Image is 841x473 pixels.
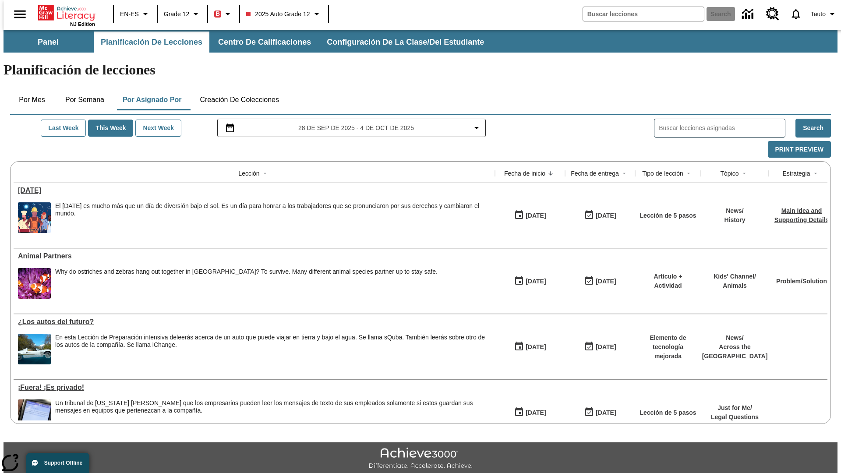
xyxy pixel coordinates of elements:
[58,89,111,110] button: Por semana
[41,120,86,137] button: Last Week
[55,334,485,348] testabrev: leerás acerca de un auto que puede viajar en tierra y bajo el agua. Se llama sQuba. También leerá...
[795,119,831,138] button: Search
[640,211,696,220] p: Lección de 5 pasos
[545,168,556,179] button: Sort
[581,273,619,289] button: 06/30/26: Último día en que podrá accederse la lección
[18,318,491,326] div: ¿Los autos del futuro?
[18,252,491,260] a: Animal Partners, Lessons
[221,123,482,133] button: Seleccione el intervalo de fechas opción del menú
[596,342,616,353] div: [DATE]
[711,413,759,422] p: Legal Questions
[720,169,739,178] div: Tópico
[526,407,546,418] div: [DATE]
[511,207,549,224] button: 07/23/25: Primer día en que estuvo disponible la lección
[724,206,745,215] p: News /
[55,334,491,364] div: En esta Lección de Preparación intensiva de leerás acerca de un auto que puede viajar en tierra y...
[724,215,745,225] p: History
[596,210,616,221] div: [DATE]
[164,10,189,19] span: Grade 12
[18,384,491,392] div: ¡Fuera! ¡Es privado!
[471,123,482,133] svg: Collapse Date Range Filter
[581,404,619,421] button: 04/20/26: Último día en que podrá accederse la lección
[260,168,270,179] button: Sort
[782,169,810,178] div: Estrategia
[55,202,491,217] div: El [DATE] es mucho más que un día de diversión bajo el sol. Es un día para honrar a los trabajado...
[511,273,549,289] button: 07/07/25: Primer día en que estuvo disponible la lección
[4,32,92,53] button: Panel
[640,272,696,290] p: Artículo + Actividad
[211,32,318,53] button: Centro de calificaciones
[619,168,629,179] button: Sort
[18,268,51,299] img: Three clownfish swim around a purple anemone.
[160,6,205,22] button: Grado: Grade 12, Elige un grado
[526,210,546,221] div: [DATE]
[55,399,491,414] div: Un tribunal de [US_STATE] [PERSON_NAME] que los empresarios pueden leer los mensajes de texto de ...
[714,281,756,290] p: Animals
[88,120,133,137] button: This Week
[526,276,546,287] div: [DATE]
[4,32,492,53] div: Subbarra de navegación
[810,168,821,179] button: Sort
[583,7,704,21] input: search field
[218,37,311,47] span: Centro de calificaciones
[739,168,749,179] button: Sort
[596,407,616,418] div: [DATE]
[38,4,95,21] a: Portada
[55,268,438,299] span: Why do ostriches and zebras hang out together in Africa? To survive. Many different animal specie...
[711,403,759,413] p: Just for Me /
[596,276,616,287] div: [DATE]
[581,207,619,224] button: 06/30/26: Último día en que podrá accederse la lección
[18,187,491,194] div: Día del Trabajo
[94,32,209,53] button: Planificación de lecciones
[714,272,756,281] p: Kids' Channel /
[702,342,768,361] p: Across the [GEOGRAPHIC_DATA]
[70,21,95,27] span: NJ Edition
[55,334,491,349] div: En esta Lección de Preparación intensiva de
[807,6,841,22] button: Perfil/Configuración
[659,122,785,134] input: Buscar lecciones asignadas
[38,3,95,27] div: Portada
[327,37,484,47] span: Configuración de la clase/del estudiante
[7,1,33,27] button: Abrir el menú lateral
[640,333,696,361] p: Elemento de tecnología mejorada
[504,169,545,178] div: Fecha de inicio
[581,339,619,355] button: 08/01/26: Último día en que podrá accederse la lección
[526,342,546,353] div: [DATE]
[511,339,549,355] button: 07/01/25: Primer día en que estuvo disponible la lección
[18,202,51,233] img: A banner with a blue background shows an illustrated row of diverse men and women dressed in clot...
[702,333,768,342] p: News /
[18,399,51,430] img: Close-up of the screen of a mobile phone. After a lawsuit, a court ruled that companies may read ...
[116,89,189,110] button: Por asignado por
[811,10,826,19] span: Tauto
[44,460,82,466] span: Support Offline
[761,2,784,26] a: Centro de recursos, Se abrirá en una pestaña nueva.
[55,202,491,233] div: El Día del Trabajo es mucho más que un día de diversión bajo el sol. Es un día para honrar a los ...
[776,278,827,285] a: Problem/Solution
[774,207,829,223] a: Main Idea and Supporting Details
[211,6,237,22] button: Boost El color de la clase es rojo. Cambiar el color de la clase.
[216,8,220,19] span: B
[246,10,310,19] span: 2025 Auto Grade 12
[55,399,491,430] div: Un tribunal de California ha dictado que los empresarios pueden leer los mensajes de texto de sus...
[135,120,181,137] button: Next Week
[18,334,51,364] img: High-tech automobile treading water.
[18,318,491,326] a: ¿Los autos del futuro? , Lessons
[784,3,807,25] a: Notificaciones
[683,168,694,179] button: Sort
[243,6,325,22] button: Class: 2025 Auto Grade 12, Selecciona una clase
[238,169,259,178] div: Lección
[320,32,491,53] button: Configuración de la clase/del estudiante
[642,169,683,178] div: Tipo de lección
[368,448,473,470] img: Achieve3000 Differentiate Accelerate Achieve
[511,404,549,421] button: 04/14/25: Primer día en que estuvo disponible la lección
[18,187,491,194] a: Día del Trabajo, Lessons
[18,384,491,392] a: ¡Fuera! ¡Es privado! , Lessons
[38,37,59,47] span: Panel
[640,408,696,417] p: Lección de 5 pasos
[4,62,837,78] h1: Planificación de lecciones
[193,89,286,110] button: Creación de colecciones
[737,2,761,26] a: Centro de información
